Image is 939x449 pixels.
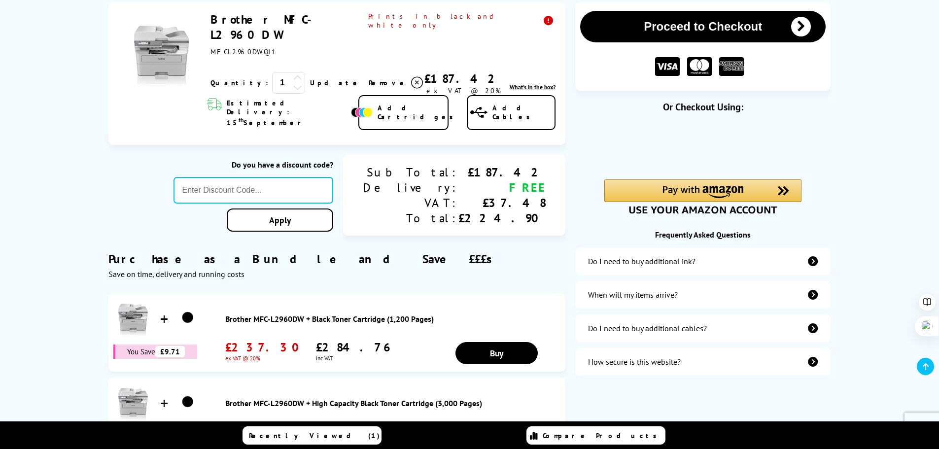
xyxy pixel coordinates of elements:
[588,357,681,367] div: How secure is this website?
[363,195,458,210] div: VAT:
[113,382,153,422] img: Brother MFC-L2960DW + High Capacity Black Toner Cartridge (3,000 Pages)
[588,256,696,266] div: Do I need to buy additional ink?
[687,57,712,76] img: MASTER CARD
[227,208,333,232] a: Apply
[175,390,200,414] img: Brother MFC-L2960DW + High Capacity Black Toner Cartridge (3,000 Pages)
[155,346,185,357] span: £9.71
[426,86,501,95] span: ex VAT @ 20%
[125,15,199,89] img: Brother MFC-L2960DW
[588,290,678,300] div: When will my items arrive?
[655,57,680,76] img: VISA
[113,298,153,338] img: Brother MFC-L2960DW + Black Toner Cartridge (1,200 Pages)
[363,180,458,195] div: Delivery:
[575,101,831,113] div: Or Checkout Using:
[368,12,556,30] span: Prints in black and white only
[227,99,348,127] span: Estimated Delivery: 15 September
[243,426,382,445] a: Recently Viewed (1)
[316,355,395,362] span: inc VAT
[604,179,801,214] div: Amazon Pay - Use your Amazon account
[174,177,334,204] input: Enter Discount Code...
[210,78,268,87] span: Quantity:
[458,180,546,195] div: FREE
[510,83,556,91] span: What's in the box?
[351,107,373,117] img: Add Cartridges
[239,116,243,124] sup: th
[210,47,276,56] span: MFCL2960DWQJ1
[174,160,334,170] div: Do you have a discount code?
[588,323,707,333] div: Do I need to buy additional cables?
[225,314,561,324] a: Brother MFC-L2960DW + Black Toner Cartridge (1,200 Pages)
[225,355,306,362] span: ex VAT @ 20%
[458,195,546,210] div: £37.48
[310,78,361,87] a: Update
[369,75,424,90] a: Delete item from your basket
[424,71,502,86] div: £187.42
[316,340,395,355] span: £284.76
[604,129,801,163] iframe: PayPal
[210,12,323,42] a: Brother MFC-L2960DW
[575,281,831,309] a: items-arrive
[575,314,831,342] a: additional-cables
[543,431,662,440] span: Compare Products
[363,210,458,226] div: Total:
[378,104,458,121] span: Add Cartridges
[225,340,306,355] span: £237.30
[225,398,561,408] a: Brother MFC-L2960DW + High Capacity Black Toner Cartridge (3,000 Pages)
[575,230,831,240] div: Frequently Asked Questions
[510,83,556,91] a: lnk_inthebox
[113,345,197,359] div: You Save
[719,57,744,76] img: American Express
[458,165,546,180] div: £187.42
[249,431,380,440] span: Recently Viewed (1)
[526,426,665,445] a: Compare Products
[455,342,538,364] a: Buy
[580,11,826,42] button: Proceed to Checkout
[108,237,565,279] div: Purchase as a Bundle and Save £££s
[108,269,565,279] div: Save on time, delivery and running costs
[363,165,458,180] div: Sub Total:
[492,104,555,121] span: Add Cables
[575,348,831,376] a: secure-website
[369,78,408,87] span: Remove
[575,247,831,275] a: additional-ink
[458,210,546,226] div: £224.90
[175,306,200,330] img: Brother MFC-L2960DW + Black Toner Cartridge (1,200 Pages)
